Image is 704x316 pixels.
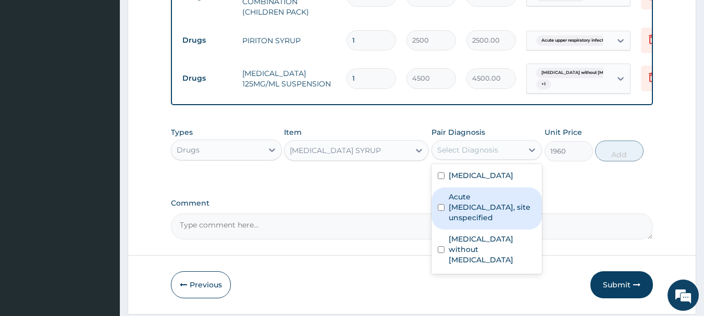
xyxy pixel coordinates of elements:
[536,79,551,90] span: + 1
[449,192,536,223] label: Acute [MEDICAL_DATA], site unspecified
[237,63,341,94] td: [MEDICAL_DATA] 125MG/ML SUSPENSION
[171,271,231,298] button: Previous
[60,93,144,198] span: We're online!
[437,145,498,155] div: Select Diagnosis
[177,145,200,155] div: Drugs
[171,128,193,137] label: Types
[177,31,237,50] td: Drugs
[19,52,42,78] img: d_794563401_company_1708531726252_794563401
[290,145,381,156] div: [MEDICAL_DATA] SYRUP
[590,271,653,298] button: Submit
[449,234,536,265] label: [MEDICAL_DATA] without [MEDICAL_DATA]
[171,199,653,208] label: Comment
[595,141,644,161] button: Add
[171,5,196,30] div: Minimize live chat window
[449,170,513,181] label: [MEDICAL_DATA]
[284,127,302,137] label: Item
[237,30,341,51] td: PIRITON SYRUP
[177,69,237,88] td: Drugs
[545,127,582,137] label: Unit Price
[5,208,199,244] textarea: Type your message and hit 'Enter'
[431,127,485,137] label: Pair Diagnosis
[536,68,641,78] span: [MEDICAL_DATA] without [MEDICAL_DATA]
[54,58,175,72] div: Chat with us now
[536,35,612,46] span: Acute upper respiratory infect...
